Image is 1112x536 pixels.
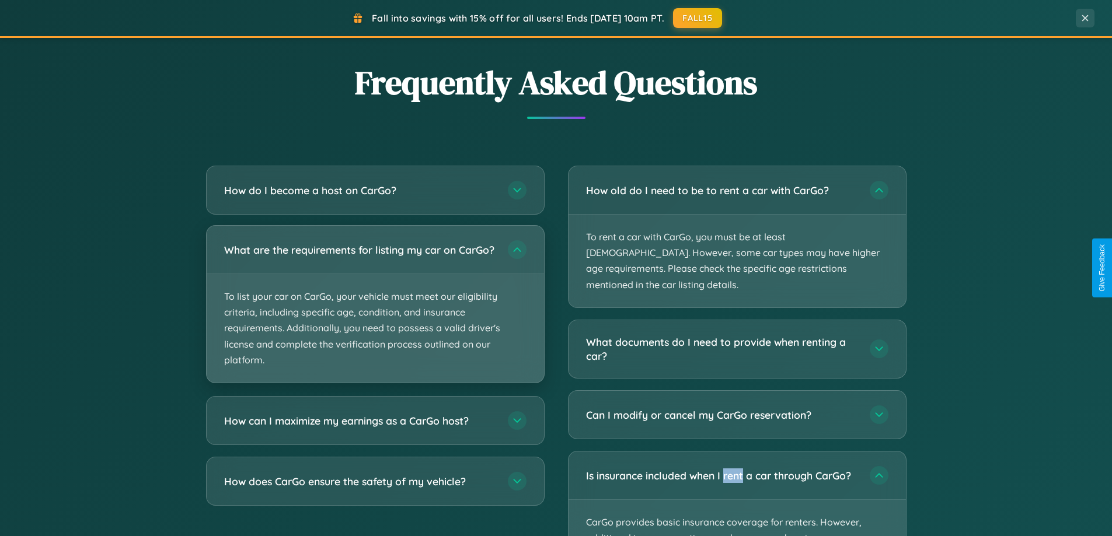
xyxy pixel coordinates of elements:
h3: How does CarGo ensure the safety of my vehicle? [224,474,496,489]
p: To list your car on CarGo, your vehicle must meet our eligibility criteria, including specific ag... [207,274,544,383]
h2: Frequently Asked Questions [206,60,907,105]
h3: Is insurance included when I rent a car through CarGo? [586,468,858,483]
h3: How do I become a host on CarGo? [224,183,496,198]
h3: What documents do I need to provide when renting a car? [586,335,858,363]
h3: How can I maximize my earnings as a CarGo host? [224,414,496,428]
h3: What are the requirements for listing my car on CarGo? [224,243,496,257]
button: FALL15 [673,8,722,28]
h3: Can I modify or cancel my CarGo reservation? [586,408,858,422]
span: Fall into savings with 15% off for all users! Ends [DATE] 10am PT. [372,12,664,24]
p: To rent a car with CarGo, you must be at least [DEMOGRAPHIC_DATA]. However, some car types may ha... [569,215,906,307]
div: Give Feedback [1098,244,1106,292]
h3: How old do I need to be to rent a car with CarGo? [586,183,858,198]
